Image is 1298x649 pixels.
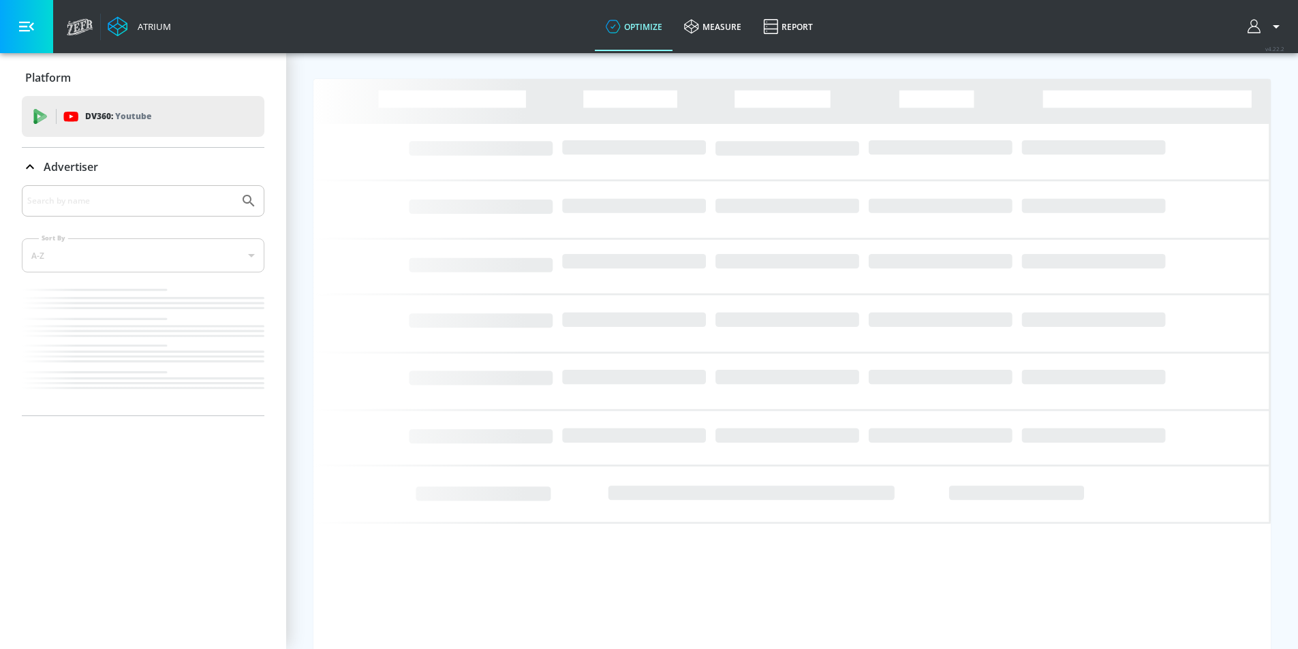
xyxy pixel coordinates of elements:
div: Advertiser [22,148,264,186]
a: Report [752,2,824,51]
a: measure [673,2,752,51]
div: A-Z [22,238,264,272]
label: Sort By [39,234,68,242]
p: Advertiser [44,159,98,174]
a: optimize [595,2,673,51]
span: v 4.22.2 [1265,45,1284,52]
div: Atrium [132,20,171,33]
div: DV360: Youtube [22,96,264,137]
div: Platform [22,59,264,97]
div: Advertiser [22,185,264,415]
input: Search by name [27,192,234,210]
p: Platform [25,70,71,85]
p: Youtube [115,109,151,123]
a: Atrium [108,16,171,37]
p: DV360: [85,109,151,124]
nav: list of Advertiser [22,283,264,415]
